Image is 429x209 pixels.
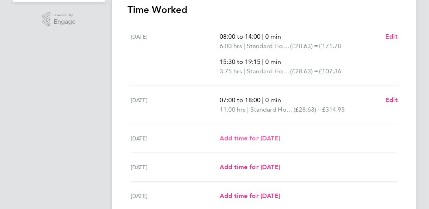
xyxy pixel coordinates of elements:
[262,58,264,65] span: |
[220,134,280,142] span: Add time for [DATE]
[131,32,220,76] div: [DATE]
[131,134,220,143] div: [DATE]
[385,95,398,105] a: Edit
[247,106,249,113] span: |
[265,96,281,104] span: 0 min
[250,105,294,114] span: Standard Hourly
[220,106,246,113] span: 11.00 hrs
[220,192,280,200] span: Add time for [DATE]
[43,12,76,27] a: Powered byEngage
[54,12,76,19] span: Powered by
[247,67,290,76] span: Standard Hourly
[318,67,341,75] span: £107.36
[322,106,345,113] span: £314.93
[262,96,264,104] span: |
[220,191,280,201] a: Add time for [DATE]
[128,4,401,16] h3: Time Worked
[247,41,290,51] span: Standard Hourly
[385,96,398,104] span: Edit
[131,95,220,114] div: [DATE]
[290,67,318,75] span: (£28.63) =
[220,33,261,40] span: 08:00 to 14:00
[244,67,245,75] span: |
[54,19,76,25] span: Engage
[220,67,242,75] span: 3.75 hrs
[294,106,322,113] span: (£28.63) =
[244,42,245,50] span: |
[131,162,220,172] div: [DATE]
[220,162,280,172] a: Add time for [DATE]
[290,42,318,50] span: (£28.63) =
[220,96,261,104] span: 07:00 to 18:00
[385,32,398,41] a: Edit
[220,58,261,65] span: 15:30 to 19:15
[265,33,281,40] span: 0 min
[385,33,398,40] span: Edit
[220,42,242,50] span: 6.00 hrs
[262,33,264,40] span: |
[265,58,281,65] span: 0 min
[318,42,341,50] span: £171.78
[220,163,280,171] span: Add time for [DATE]
[131,191,220,201] div: [DATE]
[220,134,280,143] a: Add time for [DATE]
